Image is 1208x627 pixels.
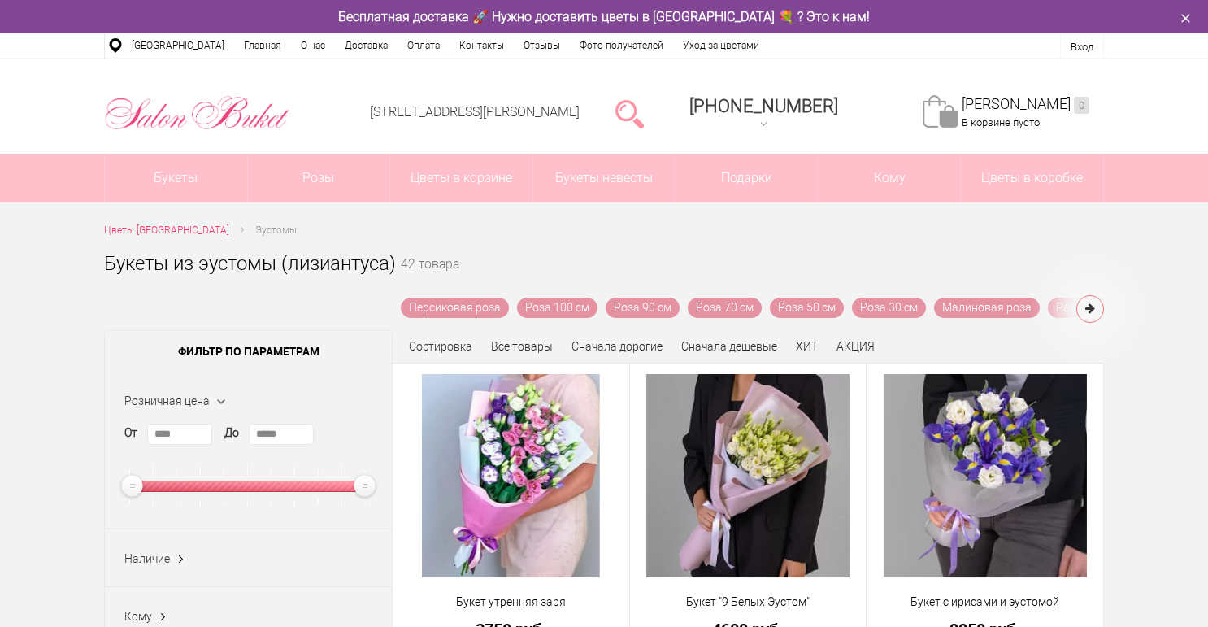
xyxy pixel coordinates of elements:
a: Букет с ирисами и эустомой [877,594,1093,611]
a: Малиновая роза [934,298,1040,318]
a: Букеты невесты [533,154,676,202]
span: [PHONE_NUMBER] [689,96,838,116]
a: О нас [291,33,335,58]
a: Букеты [105,154,247,202]
ins: 0 [1074,97,1089,114]
a: Цветы в коробке [961,154,1103,202]
span: Цветы [GEOGRAPHIC_DATA] [104,224,229,236]
a: [PERSON_NAME] [962,95,1089,114]
img: Букет с ирисами и эустомой [884,374,1087,577]
a: АКЦИЯ [836,340,875,353]
a: Букет утренняя заря [403,594,619,611]
img: Букет "9 Белых Эустом" [646,374,850,577]
a: Цветы [GEOGRAPHIC_DATA] [104,222,229,239]
span: Кому [124,610,152,623]
a: Главная [234,33,291,58]
a: Уход за цветами [673,33,769,58]
span: Наличие [124,552,170,565]
a: Фото получателей [570,33,673,58]
small: 42 товара [401,259,459,298]
a: [GEOGRAPHIC_DATA] [122,33,234,58]
a: Оплата [398,33,450,58]
img: Цветы Нижний Новгород [104,92,290,134]
img: Букет утренняя заря [422,374,599,577]
a: Розы [248,154,390,202]
span: Фильтр по параметрам [105,331,392,372]
span: Розничная цена [124,394,210,407]
a: Доставка [335,33,398,58]
a: Все товары [491,340,553,353]
label: До [224,425,239,442]
span: Эустомы [255,224,297,236]
a: Роза 70 см [688,298,762,318]
a: Роза 50 см [770,298,844,318]
a: Роза 100 см [517,298,597,318]
a: Разноцветная роза [1048,298,1168,318]
span: Кому [819,154,961,202]
a: Роза 30 см [852,298,926,318]
a: Персиковая роза [401,298,509,318]
a: Контакты [450,33,514,58]
a: Букет "9 Белых Эустом" [641,594,856,611]
a: Вход [1071,41,1093,53]
a: [PHONE_NUMBER] [680,90,848,137]
label: От [124,425,137,442]
a: [STREET_ADDRESS][PERSON_NAME] [370,104,580,120]
a: Сначала дешевые [681,340,777,353]
h1: Букеты из эустомы (лизиантуса) [104,249,396,278]
a: Роза 90 см [606,298,680,318]
a: Сначала дорогие [571,340,663,353]
a: Отзывы [514,33,570,58]
span: В корзине пусто [962,116,1040,128]
div: Бесплатная доставка 🚀 Нужно доставить цветы в [GEOGRAPHIC_DATA] 💐 ? Это к нам! [92,8,1116,25]
span: Сортировка [409,340,472,353]
a: ХИТ [796,340,818,353]
a: Цветы в корзине [390,154,532,202]
a: Подарки [676,154,818,202]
